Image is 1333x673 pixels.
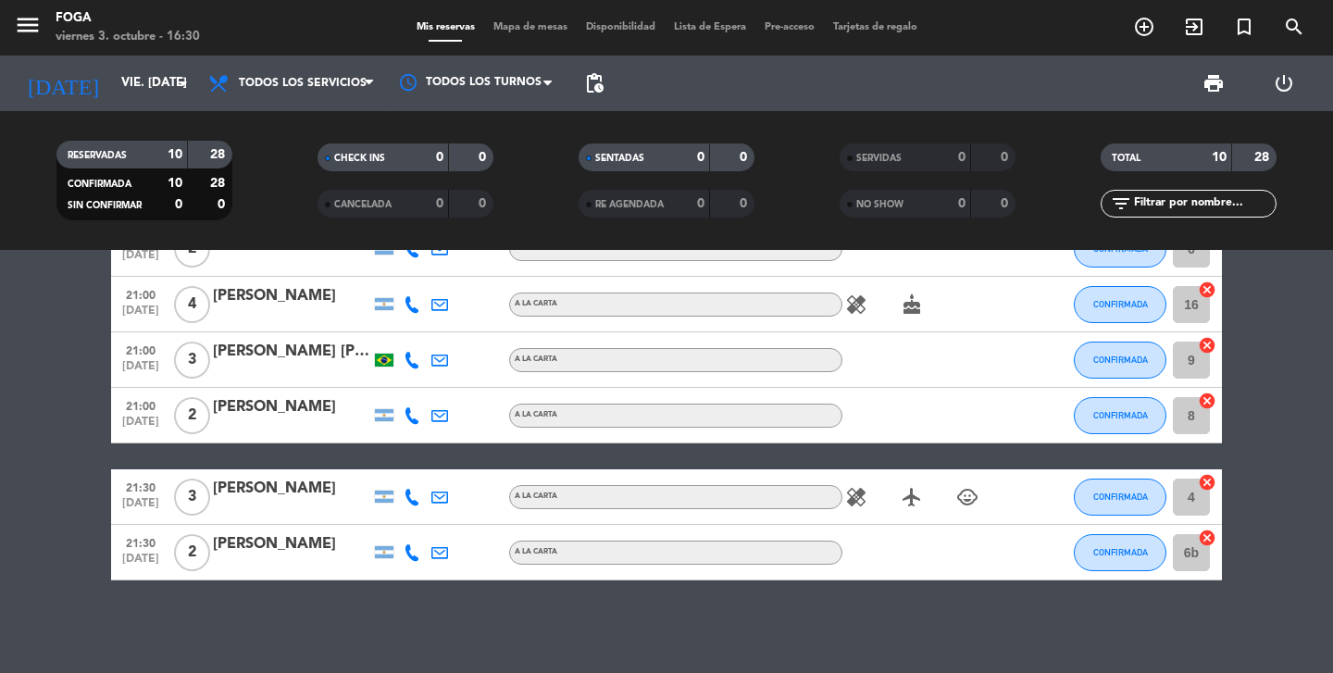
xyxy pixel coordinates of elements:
strong: 0 [958,197,965,210]
div: LOG OUT [1249,56,1319,111]
span: Lista de Espera [665,22,755,32]
button: CONFIRMADA [1074,286,1166,323]
strong: 0 [436,197,443,210]
i: cancel [1198,280,1216,299]
span: Tarjetas de regalo [824,22,927,32]
span: [DATE] [118,553,164,574]
button: menu [14,11,42,45]
span: NO SHOW [856,200,903,209]
i: healing [845,486,867,508]
span: [DATE] [118,416,164,437]
div: [PERSON_NAME] [213,532,370,556]
span: 21:00 [118,339,164,360]
strong: 28 [210,177,229,190]
span: RE AGENDADA [595,200,664,209]
i: healing [845,293,867,316]
span: TOTAL [1112,154,1140,163]
i: [DATE] [14,63,112,104]
strong: 0 [218,198,229,211]
span: Pre-acceso [755,22,824,32]
i: filter_list [1110,193,1132,215]
span: CHECK INS [334,154,385,163]
span: Mis reservas [407,22,484,32]
i: cancel [1198,392,1216,410]
span: 21:00 [118,394,164,416]
span: CANCELADA [334,200,392,209]
strong: 0 [479,197,490,210]
span: [DATE] [118,360,164,381]
i: menu [14,11,42,39]
div: [PERSON_NAME] [213,477,370,501]
strong: 0 [436,151,443,164]
span: RESERVADAS [68,151,127,160]
strong: 0 [697,151,704,164]
span: [DATE] [118,249,164,270]
span: 4 [174,286,210,323]
i: search [1283,16,1305,38]
button: CONFIRMADA [1074,534,1166,571]
span: 3 [174,479,210,516]
span: pending_actions [583,72,605,94]
div: [PERSON_NAME] [213,284,370,308]
i: cancel [1198,529,1216,547]
span: CONFIRMADA [1093,547,1148,557]
i: cake [901,293,923,316]
span: [DATE] [118,305,164,326]
strong: 0 [1001,151,1012,164]
strong: 10 [1212,151,1227,164]
i: arrow_drop_down [172,72,194,94]
strong: 10 [168,148,182,161]
span: 21:30 [118,476,164,497]
i: child_care [956,486,978,508]
i: cancel [1198,336,1216,355]
span: CONFIRMADA [68,180,131,189]
strong: 28 [1254,151,1273,164]
span: 21:30 [118,531,164,553]
button: CONFIRMADA [1074,342,1166,379]
input: Filtrar por nombre... [1132,193,1276,214]
span: SIN CONFIRMAR [68,201,142,210]
span: A LA CARTA [515,411,557,418]
button: CONFIRMADA [1074,479,1166,516]
span: A LA CARTA [515,355,557,363]
span: Todos los servicios [239,77,367,90]
span: CONFIRMADA [1093,299,1148,309]
span: A LA CARTA [515,244,557,252]
span: A LA CARTA [515,548,557,555]
span: [DATE] [118,497,164,518]
i: turned_in_not [1233,16,1255,38]
span: SENTADAS [595,154,644,163]
i: add_circle_outline [1133,16,1155,38]
span: 2 [174,534,210,571]
strong: 0 [697,197,704,210]
span: A LA CARTA [515,300,557,307]
strong: 0 [175,198,182,211]
span: print [1202,72,1225,94]
span: 21:00 [118,283,164,305]
strong: 0 [958,151,965,164]
strong: 0 [740,151,751,164]
div: FOGA [56,9,200,28]
i: power_settings_new [1273,72,1295,94]
span: Disponibilidad [577,22,665,32]
span: Mapa de mesas [484,22,577,32]
span: CONFIRMADA [1093,355,1148,365]
button: CONFIRMADA [1074,397,1166,434]
i: airplanemode_active [901,486,923,508]
strong: 0 [1001,197,1012,210]
strong: 0 [479,151,490,164]
strong: 10 [168,177,182,190]
span: 3 [174,342,210,379]
span: CONFIRMADA [1093,492,1148,502]
span: A LA CARTA [515,492,557,500]
i: exit_to_app [1183,16,1205,38]
strong: 28 [210,148,229,161]
i: cancel [1198,473,1216,492]
span: SERVIDAS [856,154,902,163]
span: CONFIRMADA [1093,410,1148,420]
div: [PERSON_NAME] [PERSON_NAME] [213,340,370,364]
div: [PERSON_NAME] [213,395,370,419]
strong: 0 [740,197,751,210]
span: 2 [174,397,210,434]
div: viernes 3. octubre - 16:30 [56,28,200,46]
